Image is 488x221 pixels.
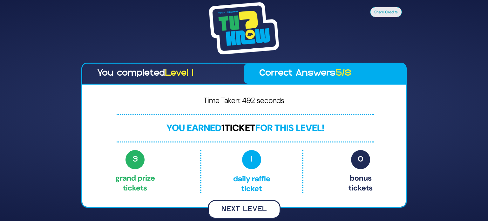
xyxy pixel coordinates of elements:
span: You earned for this level! [166,122,324,134]
p: Bonus tickets [349,150,373,193]
p: You completed [98,67,229,80]
span: 3 [125,150,145,169]
p: Grand Prize tickets [115,150,155,193]
span: ticket [225,122,255,134]
p: Time Taken: 492 seconds [92,95,396,109]
img: Tournament Logo [209,2,279,54]
span: 5/8 [335,69,351,78]
p: Correct Answers [259,67,390,80]
span: Level 1 [165,69,193,78]
span: 1 [242,150,261,169]
p: Daily Raffle ticket [215,150,288,193]
span: 0 [351,150,370,169]
button: Next Level [208,200,281,219]
span: 1 [221,122,225,134]
button: Share Credits [370,7,402,17]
